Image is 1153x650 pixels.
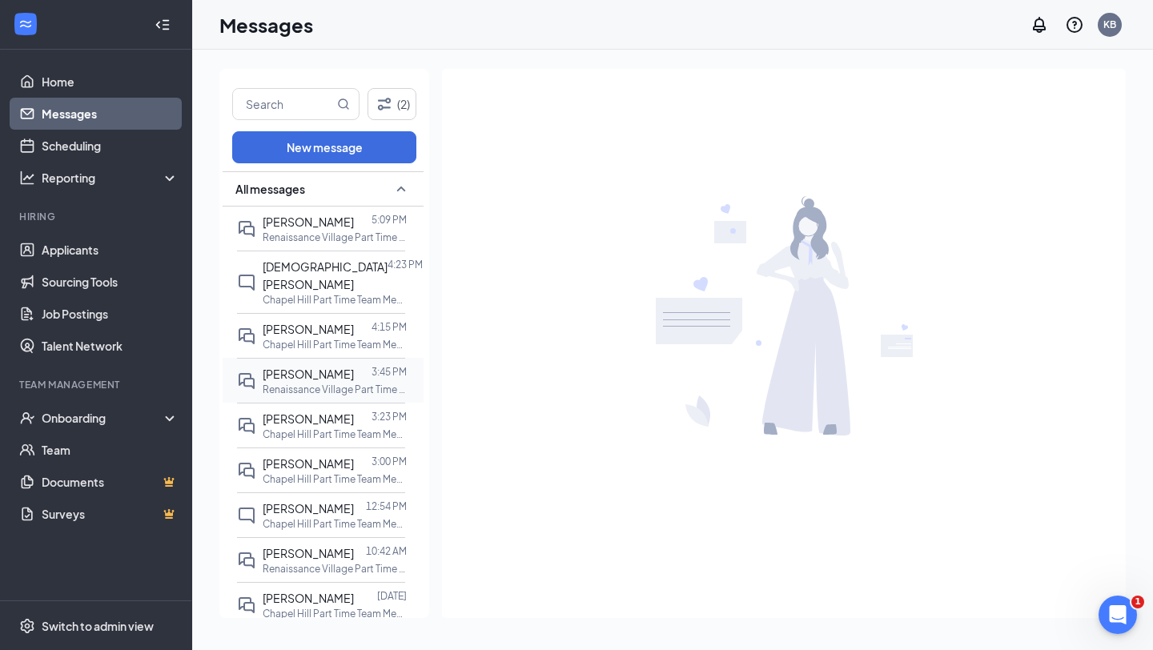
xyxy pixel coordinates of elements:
iframe: Intercom live chat [1099,596,1137,634]
div: Team Management [19,378,175,391]
a: SurveysCrown [42,498,179,530]
p: Renaissance Village Part Time Team Member at [GEOGRAPHIC_DATA] [263,231,407,244]
span: [DEMOGRAPHIC_DATA][PERSON_NAME] [263,259,388,291]
p: Chapel Hill Part Time Team Member at [GEOGRAPHIC_DATA] [263,338,407,351]
p: Chapel Hill Part Time Team Member at [GEOGRAPHIC_DATA] [263,293,407,307]
svg: WorkstreamLogo [18,16,34,32]
svg: DoubleChat [237,371,256,391]
p: 12:54 PM [366,500,407,513]
p: Chapel Hill Part Time Team Member at [GEOGRAPHIC_DATA] [263,427,407,441]
svg: Notifications [1030,15,1049,34]
span: [PERSON_NAME] [263,322,354,336]
svg: DoubleChat [237,596,256,615]
p: Chapel Hill Part Time Team Member at [GEOGRAPHIC_DATA] [263,607,407,620]
div: Reporting [42,170,179,186]
span: [PERSON_NAME] [263,411,354,426]
p: 10:42 AM [366,544,407,558]
a: Applicants [42,234,179,266]
svg: DoubleChat [237,327,256,346]
svg: DoubleChat [237,219,256,239]
button: New message [232,131,416,163]
p: [DATE] [377,589,407,603]
svg: Filter [375,94,394,114]
svg: Analysis [19,170,35,186]
svg: ChatInactive [237,506,256,525]
svg: MagnifyingGlass [337,98,350,110]
a: Sourcing Tools [42,266,179,298]
span: [PERSON_NAME] [263,367,354,381]
p: Renaissance Village Part Time Team Member at [GEOGRAPHIC_DATA] [263,562,407,576]
a: DocumentsCrown [42,466,179,498]
div: Hiring [19,210,175,223]
p: Chapel Hill Part Time Team Member at [GEOGRAPHIC_DATA] [263,517,407,531]
svg: Settings [19,618,35,634]
h1: Messages [219,11,313,38]
span: [PERSON_NAME] [263,215,354,229]
p: 4:15 PM [372,320,407,334]
svg: QuestionInfo [1065,15,1084,34]
p: 4:23 PM [388,258,423,271]
span: [PERSON_NAME] [263,591,354,605]
svg: ChatInactive [237,273,256,292]
p: 3:23 PM [372,410,407,423]
svg: DoubleChat [237,461,256,480]
a: Home [42,66,179,98]
span: [PERSON_NAME] [263,546,354,560]
a: Messages [42,98,179,130]
div: KB [1103,18,1116,31]
svg: DoubleChat [237,551,256,570]
span: All messages [235,181,305,197]
a: Talent Network [42,330,179,362]
svg: SmallChevronUp [392,179,411,199]
span: [PERSON_NAME] [263,456,354,471]
svg: UserCheck [19,410,35,426]
div: Switch to admin view [42,618,154,634]
p: Renaissance Village Part Time Team Member at [GEOGRAPHIC_DATA] [263,383,407,396]
p: 3:00 PM [372,455,407,468]
a: Team [42,434,179,466]
svg: Collapse [155,17,171,33]
svg: DoubleChat [237,416,256,435]
p: Chapel Hill Part Time Team Member at [GEOGRAPHIC_DATA] [263,472,407,486]
span: 1 [1131,596,1144,608]
p: 5:09 PM [372,213,407,227]
span: [PERSON_NAME] [263,501,354,516]
button: Filter (2) [368,88,416,120]
div: Onboarding [42,410,165,426]
a: Job Postings [42,298,179,330]
p: 3:45 PM [372,365,407,379]
input: Search [233,89,334,119]
a: Scheduling [42,130,179,162]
